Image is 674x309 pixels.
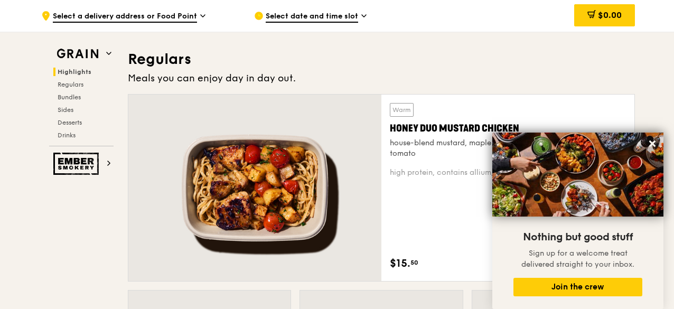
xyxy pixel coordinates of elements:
[390,167,626,178] div: high protein, contains allium, soy, wheat
[390,138,626,159] div: house-blend mustard, maple soy baked potato, linguine, cherry tomato
[128,71,635,86] div: Meals you can enjoy day in day out.
[58,132,76,139] span: Drinks
[53,44,102,63] img: Grain web logo
[390,121,626,136] div: Honey Duo Mustard Chicken
[58,106,73,114] span: Sides
[521,249,634,269] span: Sign up for a welcome treat delivered straight to your inbox.
[644,135,661,152] button: Close
[266,11,358,23] span: Select date and time slot
[513,278,642,296] button: Join the crew
[492,133,663,217] img: DSC07876-Edit02-Large.jpeg
[58,68,91,76] span: Highlights
[58,81,83,88] span: Regulars
[128,50,635,69] h3: Regulars
[390,256,410,271] span: $15.
[58,93,81,101] span: Bundles
[53,11,197,23] span: Select a delivery address or Food Point
[523,231,633,244] span: Nothing but good stuff
[58,119,82,126] span: Desserts
[410,258,418,267] span: 50
[53,153,102,175] img: Ember Smokery web logo
[598,10,622,20] span: $0.00
[390,103,414,117] div: Warm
